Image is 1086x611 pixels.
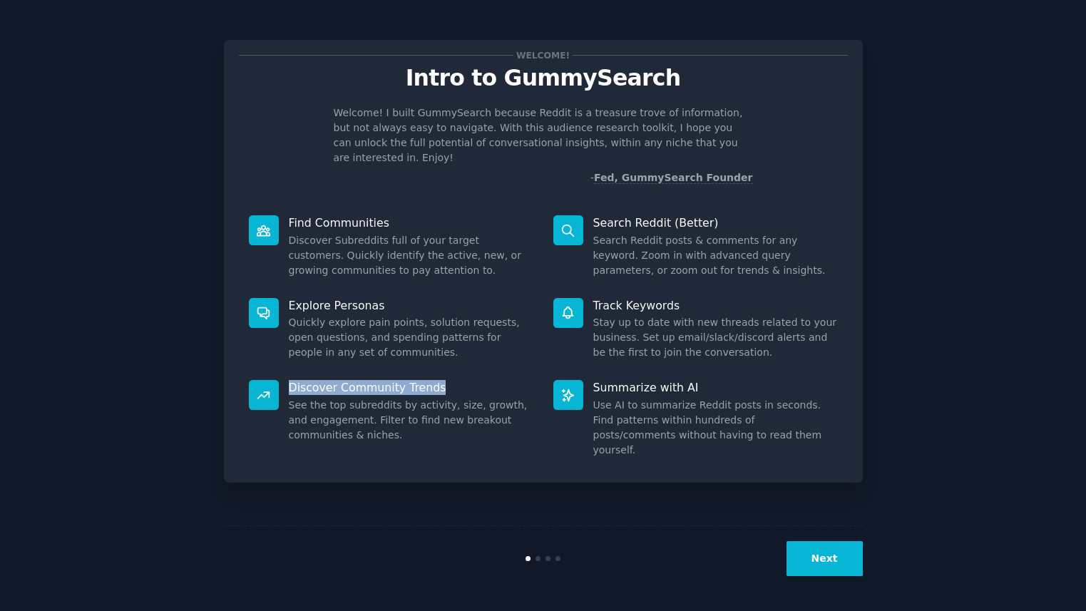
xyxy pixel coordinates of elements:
[289,380,533,395] p: Discover Community Trends
[289,398,533,443] dd: See the top subreddits by activity, size, growth, and engagement. Filter to find new breakout com...
[334,106,753,165] p: Welcome! I built GummySearch because Reddit is a treasure trove of information, but not always ea...
[513,48,572,63] span: Welcome!
[239,66,848,91] p: Intro to GummySearch
[593,233,838,278] dd: Search Reddit posts & comments for any keyword. Zoom in with advanced query parameters, or zoom o...
[593,298,838,313] p: Track Keywords
[787,541,863,576] button: Next
[289,215,533,230] p: Find Communities
[289,315,533,360] dd: Quickly explore pain points, solution requests, open questions, and spending patterns for people ...
[289,233,533,278] dd: Discover Subreddits full of your target customers. Quickly identify the active, new, or growing c...
[594,172,753,184] a: Fed, GummySearch Founder
[289,298,533,313] p: Explore Personas
[593,215,838,230] p: Search Reddit (Better)
[590,170,753,185] div: -
[593,380,838,395] p: Summarize with AI
[593,398,838,458] dd: Use AI to summarize Reddit posts in seconds. Find patterns within hundreds of posts/comments with...
[593,315,838,360] dd: Stay up to date with new threads related to your business. Set up email/slack/discord alerts and ...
